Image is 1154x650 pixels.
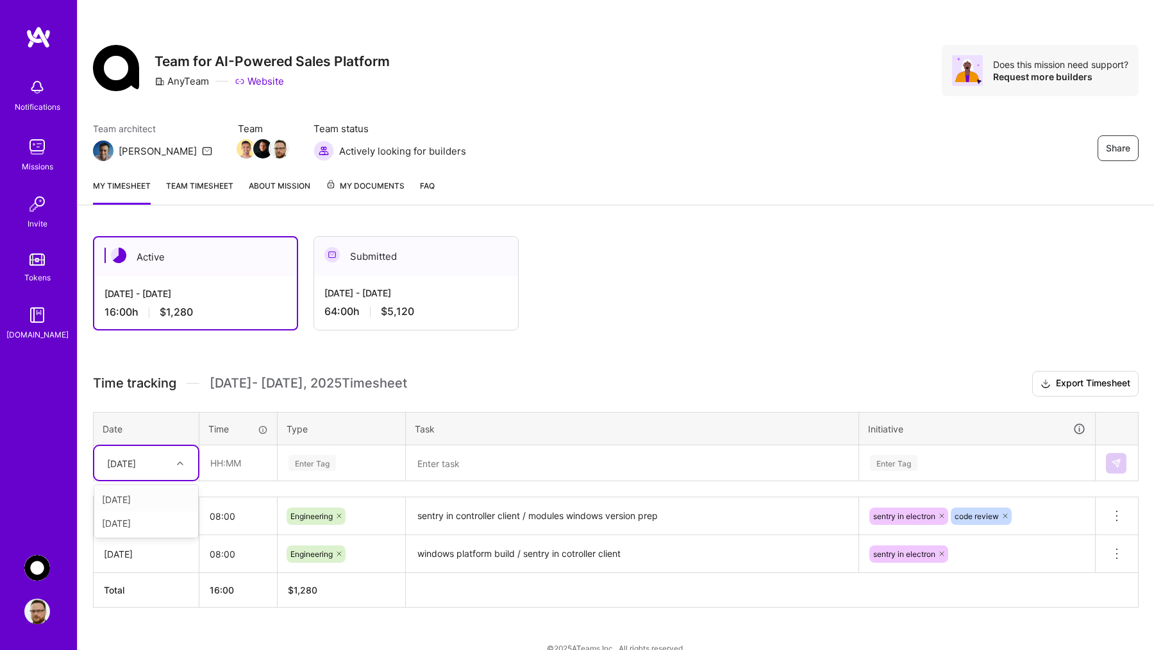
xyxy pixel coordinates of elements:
[873,549,935,559] span: sentry in electron
[15,100,60,114] div: Notifications
[94,511,198,535] div: [DATE]
[22,160,53,173] div: Missions
[24,271,51,284] div: Tokens
[155,53,390,69] h3: Team for AI-Powered Sales Platform
[339,144,466,158] span: Actively looking for builders
[1032,371,1139,397] button: Export Timesheet
[870,453,917,473] div: Enter Tag
[24,599,50,624] img: User Avatar
[238,122,288,135] span: Team
[326,179,405,205] a: My Documents
[21,599,53,624] a: User Avatar
[119,144,197,158] div: [PERSON_NAME]
[271,138,288,160] a: Team Member Avatar
[406,412,859,445] th: Task
[290,511,333,521] span: Engineering
[326,179,405,193] span: My Documents
[94,237,297,277] div: Active
[94,573,199,608] th: Total
[288,453,336,473] div: Enter Tag
[94,412,199,445] th: Date
[420,179,435,205] a: FAQ
[105,287,287,300] div: [DATE] - [DATE]
[1041,377,1051,391] i: icon Download
[155,76,165,87] i: icon CompanyGray
[199,573,278,608] th: 16:00
[29,253,45,266] img: tokens
[166,179,233,205] a: Team timesheet
[278,412,406,445] th: Type
[28,217,47,230] div: Invite
[873,511,935,521] span: sentry in electron
[238,138,255,160] a: Team Member Avatar
[270,139,289,158] img: Team Member Avatar
[407,536,857,572] textarea: windows platform build / sentry in cotroller client
[249,179,310,205] a: About Mission
[868,422,1086,436] div: Initiative
[199,499,277,533] input: HH:MM
[993,71,1128,83] div: Request more builders
[93,375,176,391] span: Time tracking
[200,446,276,480] input: HH:MM
[111,248,126,263] img: Active
[314,237,518,276] div: Submitted
[24,134,50,160] img: teamwork
[21,555,53,581] a: AnyTeam: Team for AI-Powered Sales Platform
[208,422,268,436] div: Time
[235,74,284,88] a: Website
[1098,135,1139,161] button: Share
[177,460,183,466] i: icon Chevron
[210,375,407,391] span: [DATE] - [DATE] , 2025 Timesheet
[1106,142,1130,155] span: Share
[288,585,317,595] span: $ 1,280
[24,555,50,581] img: AnyTeam: Team for AI-Powered Sales Platform
[105,305,287,319] div: 16:00 h
[237,139,256,158] img: Team Member Avatar
[324,286,508,300] div: [DATE] - [DATE]
[324,247,340,262] img: Submitted
[1111,458,1121,468] img: Submit
[314,122,466,135] span: Team status
[24,302,50,328] img: guide book
[6,328,69,341] div: [DOMAIN_NAME]
[24,191,50,217] img: Invite
[104,547,188,561] div: [DATE]
[93,141,113,161] img: Team Architect
[24,74,50,100] img: bell
[94,488,198,511] div: [DATE]
[93,122,212,135] span: Team architect
[407,499,857,534] textarea: sentry in controller client / modules windows version prep
[955,511,999,521] span: code review
[290,549,333,559] span: Engineering
[253,139,272,158] img: Team Member Avatar
[314,141,334,161] img: Actively looking for builders
[952,55,983,86] img: Avatar
[255,138,271,160] a: Team Member Avatar
[199,537,277,571] input: HH:MM
[93,179,151,205] a: My timesheet
[993,58,1128,71] div: Does this mission need support?
[202,146,212,156] i: icon Mail
[155,74,209,88] div: AnyTeam
[381,305,414,318] span: $5,120
[93,45,139,91] img: Company Logo
[160,305,193,319] span: $1,280
[107,456,136,470] div: [DATE]
[26,26,51,49] img: logo
[324,305,508,318] div: 64:00 h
